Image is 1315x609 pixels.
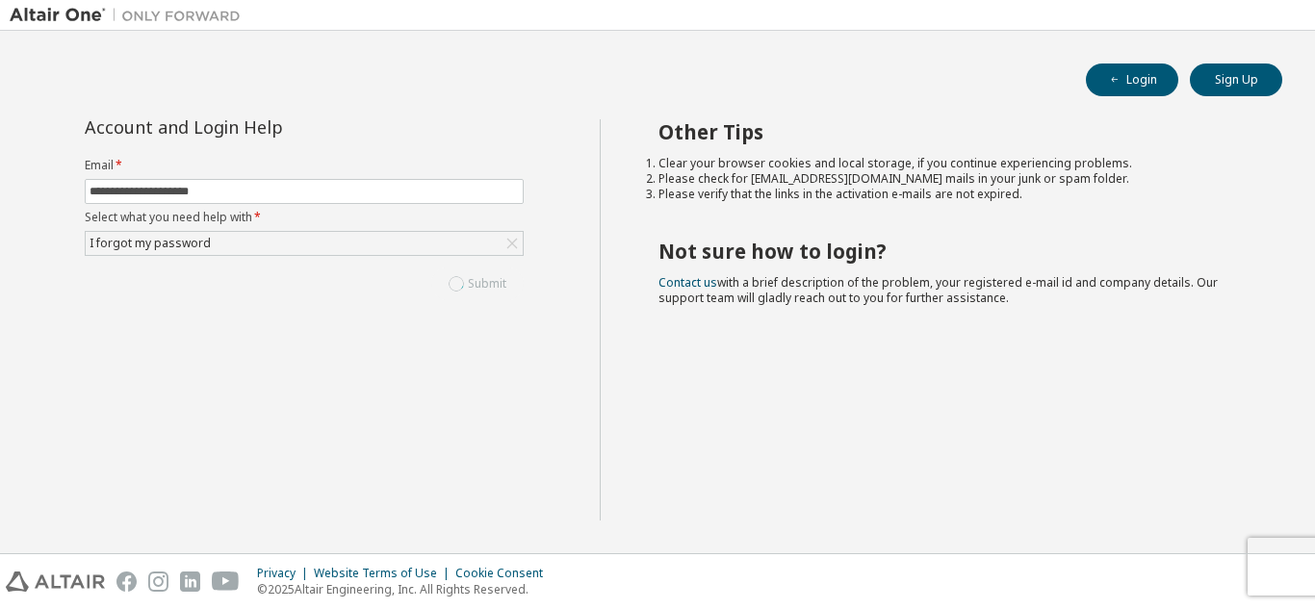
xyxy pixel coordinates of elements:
img: youtube.svg [212,571,240,592]
h2: Not sure how to login? [658,239,1249,264]
div: I forgot my password [87,233,214,254]
li: Clear your browser cookies and local storage, if you continue experiencing problems. [658,156,1249,171]
label: Select what you need help with [85,210,524,225]
img: altair_logo.svg [6,571,105,592]
div: Account and Login Help [85,119,436,135]
span: with a brief description of the problem, your registered e-mail id and company details. Our suppo... [658,274,1218,306]
p: © 2025 Altair Engineering, Inc. All Rights Reserved. [257,581,554,597]
button: Login [1086,63,1178,96]
img: Altair One [10,6,250,25]
div: I forgot my password [86,232,523,255]
button: Sign Up [1190,63,1282,96]
img: instagram.svg [148,571,168,592]
div: Website Terms of Use [314,566,455,581]
div: Cookie Consent [455,566,554,581]
label: Email [85,158,524,173]
li: Please verify that the links in the activation e-mails are not expired. [658,187,1249,202]
li: Please check for [EMAIL_ADDRESS][DOMAIN_NAME] mails in your junk or spam folder. [658,171,1249,187]
img: facebook.svg [116,571,137,592]
div: Privacy [257,566,314,581]
h2: Other Tips [658,119,1249,144]
a: Contact us [658,274,717,291]
img: linkedin.svg [180,571,200,592]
